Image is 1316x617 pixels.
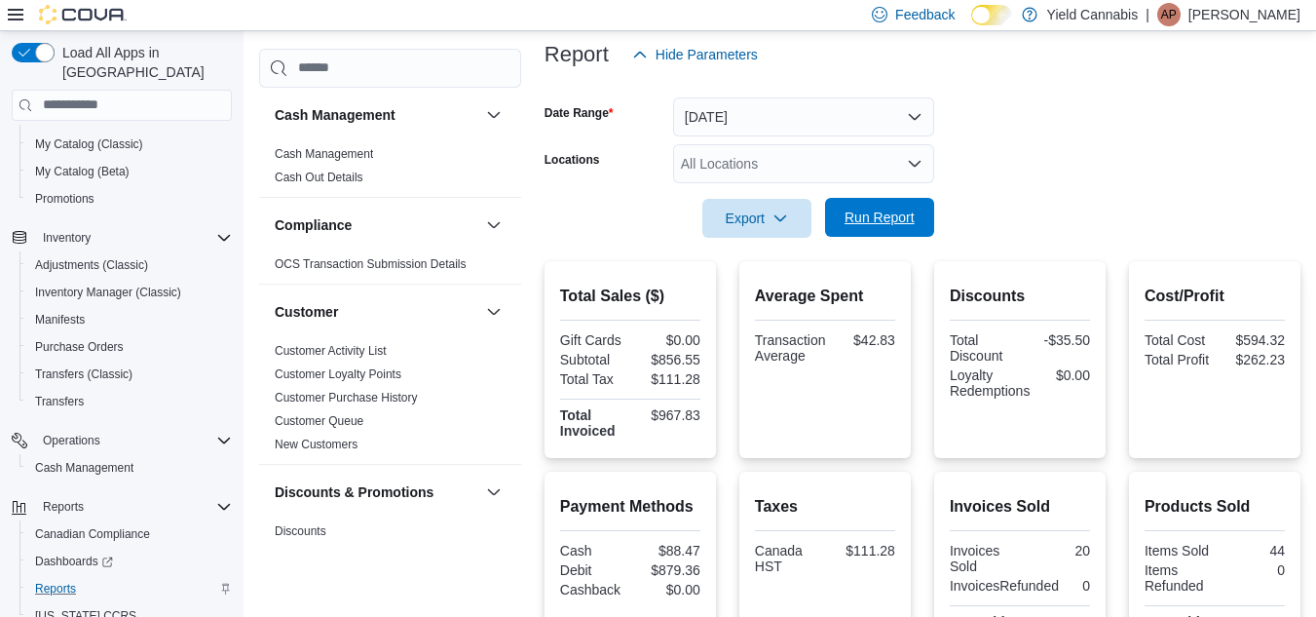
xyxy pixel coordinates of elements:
[950,332,1016,364] div: Total Discount
[19,185,240,212] button: Promotions
[19,575,240,602] button: Reports
[35,526,150,542] span: Canadian Compliance
[35,429,232,452] span: Operations
[275,146,373,162] span: Cash Management
[755,543,821,574] div: Canada HST
[950,543,1016,574] div: Invoices Sold
[27,550,121,573] a: Dashboards
[907,156,922,172] button: Open list of options
[259,339,521,464] div: Customer
[275,548,367,561] a: Promotion Details
[19,388,240,415] button: Transfers
[482,481,506,504] button: Discounts & Promotions
[482,213,506,237] button: Compliance
[4,493,240,521] button: Reports
[19,131,240,158] button: My Catalog (Classic)
[55,43,232,82] span: Load All Apps in [GEOGRAPHIC_DATA]
[634,352,700,367] div: $856.55
[259,520,521,598] div: Discounts & Promotions
[634,371,700,387] div: $111.28
[1145,285,1285,308] h2: Cost/Profit
[275,413,363,429] span: Customer Queue
[624,35,766,74] button: Hide Parameters
[825,198,934,237] button: Run Report
[275,438,357,451] a: New Customers
[1145,332,1211,348] div: Total Cost
[1145,495,1285,519] h2: Products Sold
[27,281,189,304] a: Inventory Manager (Classic)
[35,495,92,519] button: Reports
[755,332,826,364] div: Transaction Average
[275,171,363,184] a: Cash Out Details
[19,251,240,279] button: Adjustments (Classic)
[19,279,240,306] button: Inventory Manager (Classic)
[1219,562,1285,578] div: 0
[275,105,395,125] h3: Cash Management
[19,158,240,185] button: My Catalog (Beta)
[275,390,418,405] span: Customer Purchase History
[275,257,467,271] a: OCS Transaction Submission Details
[950,495,1090,519] h2: Invoices Sold
[560,371,626,387] div: Total Tax
[27,550,232,573] span: Dashboards
[560,407,616,439] strong: Total Invoiced
[275,302,478,322] button: Customer
[560,582,626,598] div: Cashback
[35,164,130,179] span: My Catalog (Beta)
[1219,352,1285,367] div: $262.23
[35,554,113,569] span: Dashboards
[27,160,137,183] a: My Catalog (Beta)
[259,252,521,284] div: Compliance
[35,366,132,382] span: Transfers (Classic)
[19,548,240,575] a: Dashboards
[27,133,151,156] a: My Catalog (Classic)
[275,170,363,185] span: Cash Out Details
[35,495,232,519] span: Reports
[27,522,232,546] span: Canadian Compliance
[275,105,478,125] button: Cash Management
[829,543,895,559] div: $111.28
[560,332,626,348] div: Gift Cards
[27,133,232,156] span: My Catalog (Classic)
[560,543,626,559] div: Cash
[634,543,700,559] div: $88.47
[27,160,232,183] span: My Catalog (Beta)
[35,226,232,250] span: Inventory
[27,456,141,480] a: Cash Management
[35,581,76,597] span: Reports
[27,335,132,359] a: Purchase Orders
[27,390,92,413] a: Transfers
[1145,562,1211,594] div: Items Refunded
[43,230,91,246] span: Inventory
[35,285,181,300] span: Inventory Manager (Classic)
[1037,367,1090,383] div: $0.00
[27,456,232,480] span: Cash Management
[35,257,148,273] span: Adjustments (Classic)
[971,25,972,26] span: Dark Mode
[35,460,133,476] span: Cash Management
[275,302,338,322] h3: Customer
[35,339,124,355] span: Purchase Orders
[275,367,401,381] a: Customer Loyalty Points
[27,308,93,331] a: Manifests
[27,187,102,211] a: Promotions
[259,142,521,197] div: Cash Management
[1188,3,1300,26] p: [PERSON_NAME]
[950,367,1031,399] div: Loyalty Redemptions
[1219,543,1285,559] div: 44
[545,152,600,168] label: Locations
[1047,3,1139,26] p: Yield Cannabis
[35,394,84,409] span: Transfers
[275,482,478,502] button: Discounts & Promotions
[275,343,387,359] span: Customer Activity List
[950,285,1090,308] h2: Discounts
[275,256,467,272] span: OCS Transaction Submission Details
[27,253,232,277] span: Adjustments (Classic)
[656,45,758,64] span: Hide Parameters
[275,524,326,538] a: Discounts
[560,285,700,308] h2: Total Sales ($)
[1157,3,1181,26] div: Alex Pak
[845,208,915,227] span: Run Report
[19,306,240,333] button: Manifests
[19,333,240,361] button: Purchase Orders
